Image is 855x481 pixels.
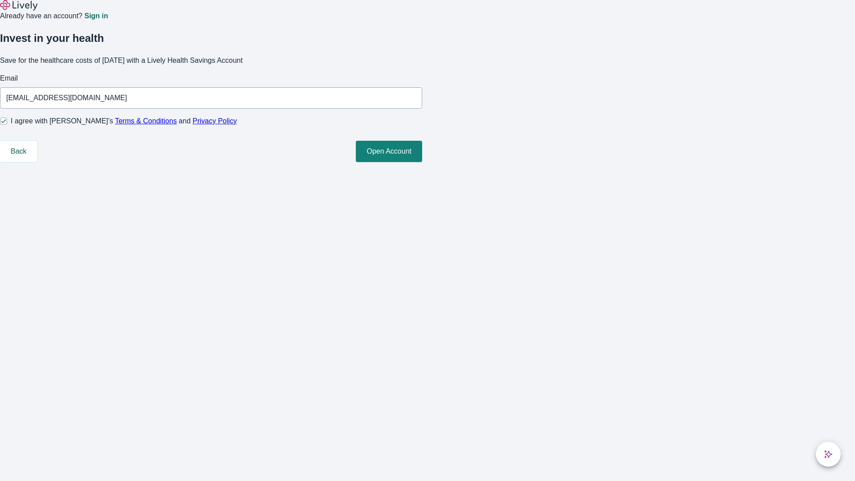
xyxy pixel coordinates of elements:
span: I agree with [PERSON_NAME]’s and [11,116,237,126]
button: Open Account [356,141,422,162]
a: Privacy Policy [193,117,237,125]
a: Sign in [84,12,108,20]
svg: Lively AI Assistant [824,450,833,459]
a: Terms & Conditions [115,117,177,125]
button: chat [816,442,841,467]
